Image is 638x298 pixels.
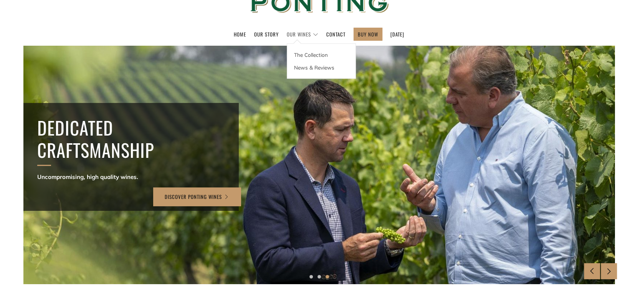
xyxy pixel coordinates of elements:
h2: Dedicated Craftsmanship [37,117,225,161]
button: 3 [326,275,329,278]
button: 1 [309,275,313,278]
a: Contact [326,28,345,40]
a: Our Story [254,28,279,40]
a: Home [234,28,246,40]
a: Discover Ponting Wines [153,187,241,206]
a: [DATE] [390,28,404,40]
a: News & Reviews [287,61,355,74]
a: The Collection [287,48,355,61]
a: BUY NOW [358,28,378,40]
a: Our Wines [287,28,318,40]
strong: Uncompromising, high quality wines. [37,173,138,180]
button: 2 [317,275,321,278]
